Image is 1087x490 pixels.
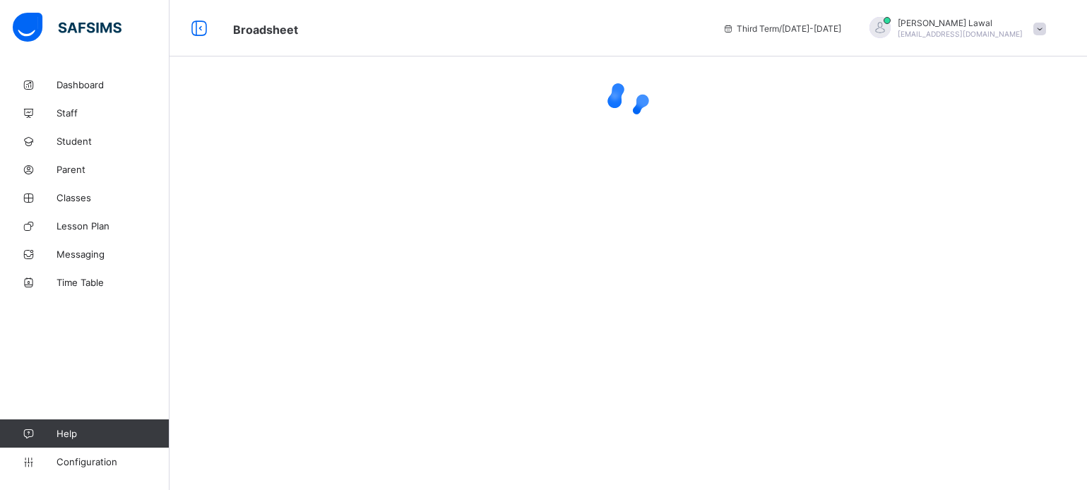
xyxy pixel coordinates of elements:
[57,107,170,119] span: Staff
[898,30,1023,38] span: [EMAIL_ADDRESS][DOMAIN_NAME]
[57,164,170,175] span: Parent
[233,23,298,37] span: Broadsheet
[57,192,170,203] span: Classes
[723,23,841,34] span: session/term information
[898,18,1023,28] span: [PERSON_NAME] Lawal
[57,456,169,467] span: Configuration
[57,428,169,439] span: Help
[57,136,170,147] span: Student
[57,249,170,260] span: Messaging
[57,277,170,288] span: Time Table
[13,13,121,42] img: safsims
[57,220,170,232] span: Lesson Plan
[57,79,170,90] span: Dashboard
[855,17,1053,40] div: HalimaLawal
